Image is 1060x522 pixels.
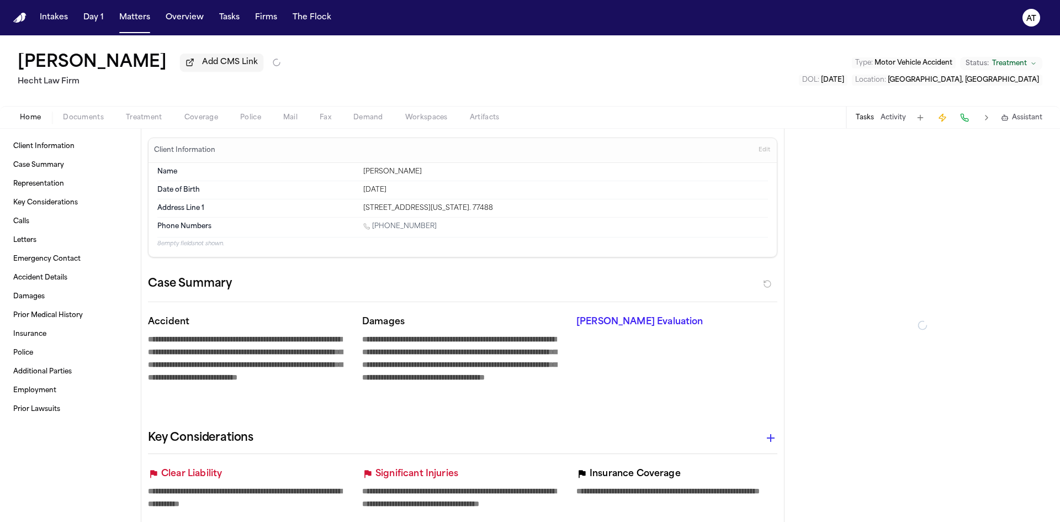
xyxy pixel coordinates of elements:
button: Day 1 [79,8,108,28]
a: Police [9,344,132,362]
button: Make a Call [957,110,972,125]
a: Home [13,13,26,23]
span: Phone Numbers [157,222,211,231]
a: Representation [9,175,132,193]
span: DOL : [802,77,819,83]
a: Calls [9,213,132,230]
button: Edit DOL: 2025-05-17 [799,75,847,86]
button: Change status from Treatment [960,57,1042,70]
a: Prior Lawsuits [9,400,132,418]
button: Tasks [215,8,244,28]
button: Edit [755,141,773,159]
span: Coverage [184,113,218,122]
span: Demand [353,113,383,122]
button: Matters [115,8,155,28]
p: Insurance Coverage [590,467,681,481]
div: [STREET_ADDRESS][US_STATE]. 77488 [363,204,768,213]
span: Add CMS Link [202,57,258,68]
dt: Date of Birth [157,186,357,194]
button: Add CMS Link [180,54,263,71]
span: Location : [855,77,886,83]
span: Workspaces [405,113,448,122]
img: Finch Logo [13,13,26,23]
div: [PERSON_NAME] [363,167,768,176]
h3: Client Information [152,146,218,155]
span: Home [20,113,41,122]
p: Significant Injuries [375,467,458,481]
a: Employment [9,382,132,399]
span: Edit [759,146,770,154]
span: Artifacts [470,113,500,122]
button: Edit Location: Wharton, TX [852,75,1042,86]
span: Mail [283,113,298,122]
span: Status: [966,59,989,68]
button: Overview [161,8,208,28]
dt: Name [157,167,357,176]
a: Prior Medical History [9,307,132,324]
span: Treatment [126,113,162,122]
button: The Flock [288,8,336,28]
a: Key Considerations [9,194,132,212]
span: Assistant [1012,113,1042,122]
a: Emergency Contact [9,250,132,268]
a: Insurance [9,325,132,343]
button: Intakes [35,8,72,28]
h2: Key Considerations [148,429,253,447]
a: Accident Details [9,269,132,287]
a: Damages [9,288,132,305]
p: Accident [148,315,349,329]
p: [PERSON_NAME] Evaluation [576,315,777,329]
span: [DATE] [821,77,844,83]
button: Assistant [1001,113,1042,122]
button: Edit matter name [18,53,167,73]
span: Fax [320,113,331,122]
a: Case Summary [9,156,132,174]
h1: [PERSON_NAME] [18,53,167,73]
a: Call 1 (979) 358-0952 [363,222,437,231]
span: Police [240,113,261,122]
button: Firms [251,8,282,28]
p: Damages [362,315,563,329]
a: Letters [9,231,132,249]
a: Client Information [9,138,132,155]
p: Clear Liability [161,467,222,481]
p: 8 empty fields not shown. [157,240,768,248]
span: Treatment [992,59,1027,68]
div: [DATE] [363,186,768,194]
h2: Case Summary [148,275,232,293]
span: Documents [63,113,104,122]
button: Create Immediate Task [935,110,950,125]
button: Activity [881,113,906,122]
button: Tasks [856,113,874,122]
dt: Address Line 1 [157,204,357,213]
span: Motor Vehicle Accident [875,60,952,66]
button: Add Task [913,110,928,125]
a: Additional Parties [9,363,132,381]
span: [GEOGRAPHIC_DATA], [GEOGRAPHIC_DATA] [888,77,1039,83]
span: Type : [855,60,873,66]
h2: Hecht Law Firm [18,75,281,88]
button: Edit Type: Motor Vehicle Accident [852,57,956,68]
